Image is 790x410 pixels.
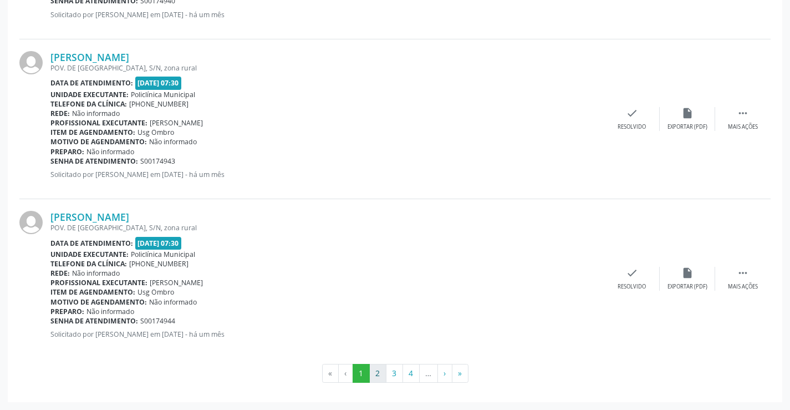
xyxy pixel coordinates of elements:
[626,267,638,279] i: check
[737,107,749,119] i: 
[50,316,138,326] b: Senha de atendimento:
[681,107,694,119] i: insert_drive_file
[618,123,646,131] div: Resolvido
[50,330,604,339] p: Solicitado por [PERSON_NAME] em [DATE] - há um mês
[50,78,133,88] b: Data de atendimento:
[386,364,403,383] button: Go to page 3
[50,118,147,128] b: Profissional executante:
[140,156,175,166] span: S00174943
[369,364,386,383] button: Go to page 2
[129,99,188,109] span: [PHONE_NUMBER]
[50,307,84,316] b: Preparo:
[50,211,129,223] a: [PERSON_NAME]
[50,128,135,137] b: Item de agendamento:
[50,63,604,73] div: POV. DE [GEOGRAPHIC_DATA], S/N, zona rural
[50,223,604,232] div: POV. DE [GEOGRAPHIC_DATA], S/N, zona rural
[50,297,147,307] b: Motivo de agendamento:
[50,239,133,248] b: Data de atendimento:
[626,107,638,119] i: check
[728,283,758,291] div: Mais ações
[737,267,749,279] i: 
[19,51,43,74] img: img
[131,250,195,259] span: Policlínica Municipal
[50,147,84,156] b: Preparo:
[681,267,694,279] i: insert_drive_file
[140,316,175,326] span: S00174944
[135,237,182,250] span: [DATE] 07:30
[50,156,138,166] b: Senha de atendimento:
[728,123,758,131] div: Mais ações
[72,269,120,278] span: Não informado
[137,287,174,297] span: Usg Ombro
[131,90,195,99] span: Policlínica Municipal
[137,128,174,137] span: Usg Ombro
[50,99,127,109] b: Telefone da clínica:
[86,147,134,156] span: Não informado
[452,364,468,383] button: Go to last page
[135,77,182,89] span: [DATE] 07:30
[129,259,188,269] span: [PHONE_NUMBER]
[50,137,147,146] b: Motivo de agendamento:
[19,364,771,383] ul: Pagination
[353,364,370,383] button: Go to page 1
[50,90,129,99] b: Unidade executante:
[50,51,129,63] a: [PERSON_NAME]
[402,364,420,383] button: Go to page 4
[50,250,129,259] b: Unidade executante:
[50,278,147,287] b: Profissional executante:
[50,269,70,278] b: Rede:
[50,259,127,269] b: Telefone da clínica:
[72,109,120,118] span: Não informado
[86,307,134,316] span: Não informado
[618,283,646,291] div: Resolvido
[150,118,203,128] span: [PERSON_NAME]
[50,109,70,118] b: Rede:
[149,297,197,307] span: Não informado
[150,278,203,287] span: [PERSON_NAME]
[19,211,43,234] img: img
[149,137,197,146] span: Não informado
[667,123,707,131] div: Exportar (PDF)
[50,287,135,297] b: Item de agendamento:
[50,170,604,179] p: Solicitado por [PERSON_NAME] em [DATE] - há um mês
[667,283,707,291] div: Exportar (PDF)
[437,364,452,383] button: Go to next page
[50,10,604,19] p: Solicitado por [PERSON_NAME] em [DATE] - há um mês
